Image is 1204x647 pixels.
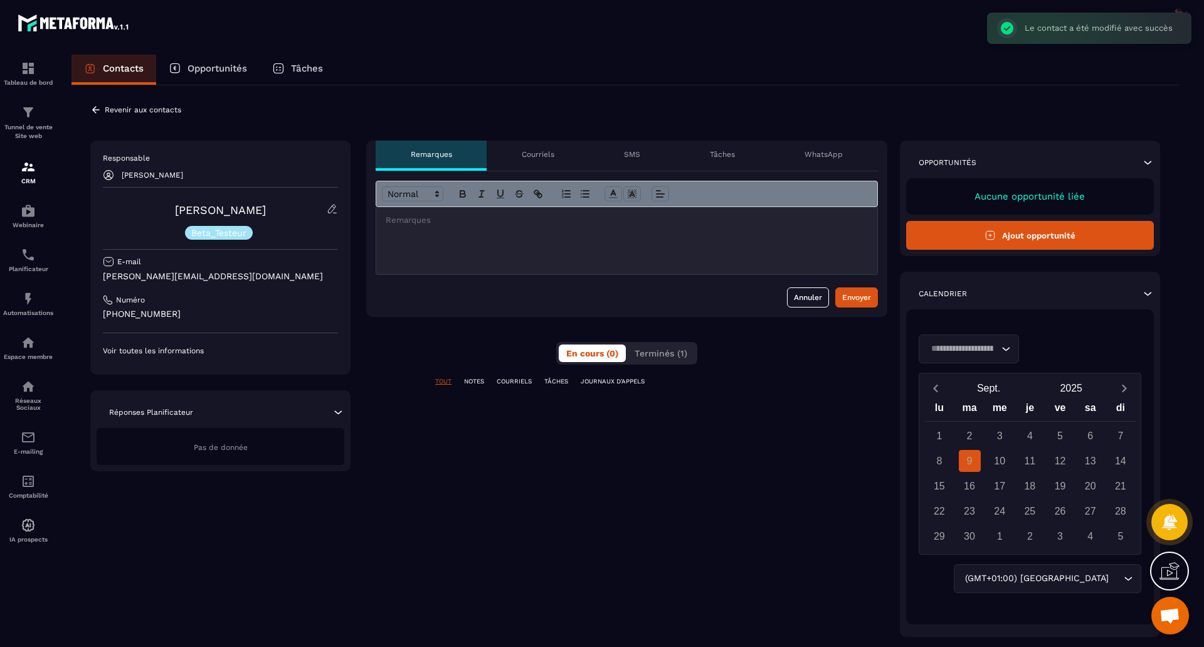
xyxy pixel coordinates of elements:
img: accountant [21,474,36,489]
div: je [1015,399,1045,421]
div: 14 [1109,450,1131,472]
a: accountantaccountantComptabilité [3,464,53,508]
div: 1 [989,525,1011,547]
p: Planificateur [3,265,53,272]
img: email [21,430,36,445]
div: ma [954,399,985,421]
span: (GMT+01:00) [GEOGRAPHIC_DATA] [962,572,1111,586]
a: formationformationTableau de bord [3,51,53,95]
p: Webinaire [3,222,53,228]
div: 11 [1019,450,1041,472]
p: COURRIELS [497,377,532,386]
div: 1 [928,425,950,447]
a: automationsautomationsEspace membre [3,326,53,370]
p: Tâches [291,63,323,74]
p: Comptabilité [3,492,53,499]
div: me [985,399,1015,421]
p: Opportunités [187,63,247,74]
div: 25 [1019,500,1041,522]
span: Pas de donnée [194,443,248,452]
div: 2 [959,425,981,447]
p: TOUT [435,377,451,386]
input: Search for option [1111,572,1121,586]
input: Search for option [927,342,998,356]
div: 16 [959,475,981,497]
span: En cours (0) [566,348,618,358]
p: Espace membre [3,353,53,360]
div: 28 [1109,500,1131,522]
div: Search for option [919,334,1019,363]
div: 17 [989,475,1011,497]
img: formation [21,159,36,174]
p: Beta_Testeur [191,228,246,237]
p: TÂCHES [544,377,568,386]
p: Responsable [103,153,338,163]
p: Réseaux Sociaux [3,397,53,411]
div: 3 [989,425,1011,447]
img: scheduler [21,247,36,262]
p: [PERSON_NAME] [122,171,183,179]
p: Aucune opportunité liée [919,191,1141,202]
p: Remarques [411,149,452,159]
div: 12 [1049,450,1071,472]
a: schedulerschedulerPlanificateur [3,238,53,282]
div: 4 [1019,425,1041,447]
div: 4 [1079,525,1101,547]
button: Envoyer [835,287,878,307]
a: Opportunités [156,55,260,85]
p: Contacts [103,63,144,74]
p: Voir toutes les informations [103,346,338,356]
p: SMS [624,149,640,159]
p: E-mailing [3,448,53,455]
div: 22 [928,500,950,522]
div: 7 [1109,425,1131,447]
button: Open months overlay [948,377,1030,399]
div: 20 [1079,475,1101,497]
p: Courriels [522,149,554,159]
p: Tâches [710,149,735,159]
div: 8 [928,450,950,472]
a: emailemailE-mailing [3,420,53,464]
p: Tableau de bord [3,79,53,86]
p: E-mail [117,257,141,267]
a: automationsautomationsAutomatisations [3,282,53,326]
button: Annuler [787,287,829,307]
p: Revenir aux contacts [105,105,181,114]
div: ve [1045,399,1075,421]
p: Numéro [116,295,145,305]
a: Tâches [260,55,335,85]
div: 3 [1049,525,1071,547]
button: Previous month [924,380,948,397]
div: di [1106,399,1136,421]
div: 6 [1079,425,1101,447]
img: social-network [21,379,36,394]
p: IA prospects [3,536,53,543]
button: En cours (0) [559,345,626,362]
div: 13 [1079,450,1101,472]
div: 26 [1049,500,1071,522]
button: Open years overlay [1030,377,1112,399]
div: Envoyer [842,291,871,304]
img: logo [18,11,130,34]
p: Calendrier [919,289,967,299]
div: 23 [959,500,981,522]
a: formationformationTunnel de vente Site web [3,95,53,150]
div: 5 [1049,425,1071,447]
div: Search for option [954,564,1141,593]
p: [PHONE_NUMBER] [103,308,338,320]
div: 5 [1109,525,1131,547]
div: 29 [928,525,950,547]
img: automations [21,335,36,350]
div: 10 [989,450,1011,472]
p: CRM [3,178,53,184]
div: sa [1075,399,1106,421]
div: 21 [1109,475,1131,497]
p: Opportunités [919,158,976,168]
div: 19 [1049,475,1071,497]
p: Automatisations [3,309,53,316]
p: JOURNAUX D'APPELS [581,377,645,386]
p: WhatsApp [805,149,843,159]
img: formation [21,105,36,120]
button: Terminés (1) [627,345,695,362]
div: lu [924,399,954,421]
